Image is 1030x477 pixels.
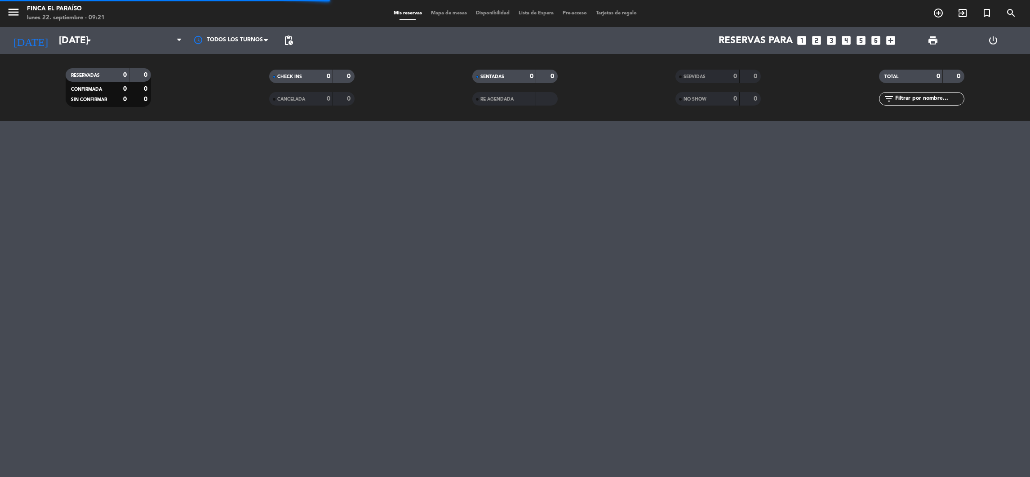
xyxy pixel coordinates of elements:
span: RESERVADAS [71,73,100,78]
strong: 0 [347,73,352,79]
strong: 0 [733,73,737,79]
strong: 0 [123,96,127,102]
span: Lista de Espera [514,11,558,16]
i: power_settings_new [988,35,999,46]
input: Filtrar por nombre... [894,94,964,104]
i: add_box [885,35,897,46]
button: menu [7,5,20,22]
i: looks_5 [855,35,867,46]
i: menu [7,5,20,19]
i: turned_in_not [981,8,992,18]
span: Pre-acceso [558,11,591,16]
strong: 0 [144,72,149,78]
strong: 0 [530,73,533,79]
span: RE AGENDADA [480,97,514,102]
strong: 0 [144,96,149,102]
i: add_circle_outline [933,8,944,18]
strong: 0 [327,73,330,79]
i: exit_to_app [957,8,968,18]
strong: 0 [733,96,737,102]
span: print [928,35,938,46]
strong: 0 [123,86,127,92]
div: Finca El Paraíso [27,4,105,13]
i: looks_one [796,35,808,46]
strong: 0 [123,72,127,78]
i: search [1006,8,1017,18]
span: CONFIRMADA [71,87,102,92]
i: [DATE] [7,31,54,50]
span: Disponibilidad [471,11,514,16]
i: looks_6 [870,35,882,46]
strong: 0 [937,73,940,79]
strong: 0 [327,96,330,102]
span: NO SHOW [684,97,706,102]
span: SERVIDAS [684,75,706,79]
span: Reservas para [719,35,793,46]
span: pending_actions [283,35,294,46]
div: lunes 22. septiembre - 09:21 [27,13,105,22]
span: Tarjetas de regalo [591,11,641,16]
i: filter_list [883,93,894,104]
strong: 0 [144,86,149,92]
i: looks_two [811,35,822,46]
strong: 0 [551,73,556,79]
strong: 0 [347,96,352,102]
div: LOG OUT [963,27,1023,54]
strong: 0 [754,73,759,79]
span: CANCELADA [277,97,305,102]
i: looks_4 [840,35,852,46]
strong: 0 [754,96,759,102]
span: Mis reservas [389,11,426,16]
span: SIN CONFIRMAR [71,97,107,102]
span: Mapa de mesas [426,11,471,16]
strong: 0 [957,73,962,79]
span: TOTAL [884,75,898,79]
span: SENTADAS [480,75,504,79]
i: looks_3 [826,35,837,46]
i: arrow_drop_down [84,35,94,46]
span: CHECK INS [277,75,302,79]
